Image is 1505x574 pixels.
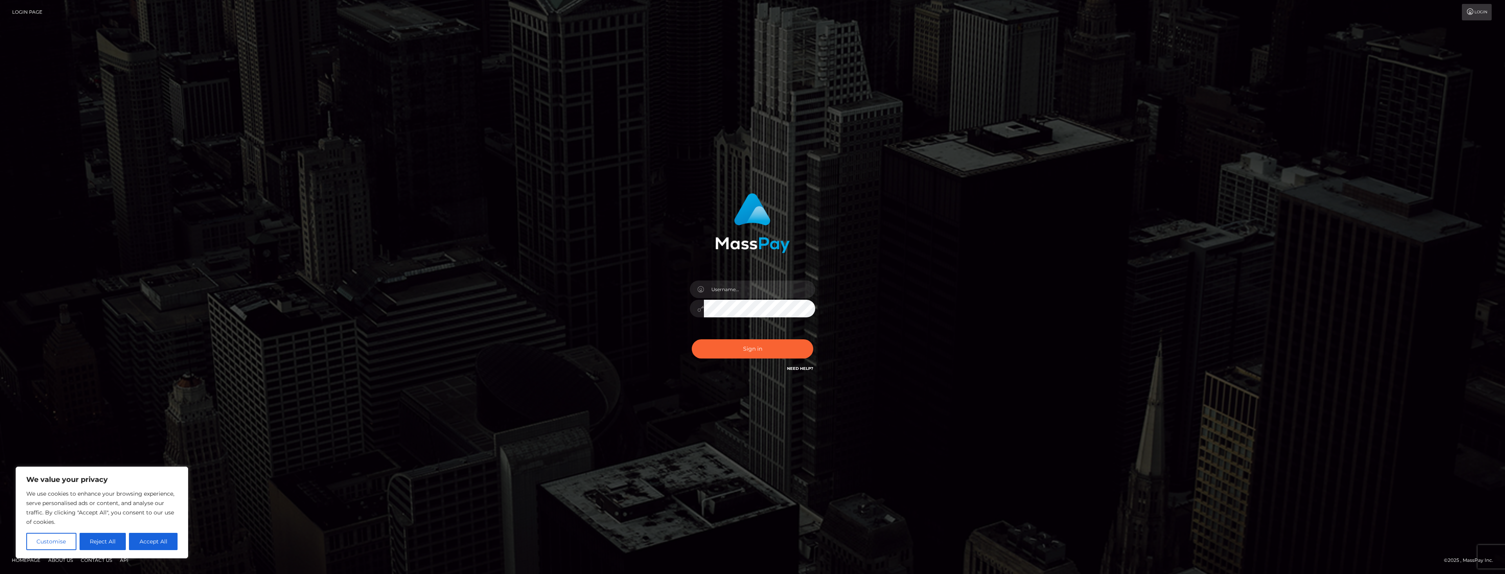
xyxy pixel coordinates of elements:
button: Sign in [692,339,813,359]
a: Login [1462,4,1492,20]
a: Homepage [9,554,44,566]
button: Customise [26,533,76,550]
a: About Us [45,554,76,566]
div: © 2025 , MassPay Inc. [1444,556,1499,565]
button: Accept All [129,533,178,550]
p: We value your privacy [26,475,178,484]
a: Need Help? [787,366,813,371]
a: Login Page [12,4,42,20]
a: API [117,554,132,566]
input: Username... [704,281,815,298]
img: MassPay Login [715,193,790,253]
p: We use cookies to enhance your browsing experience, serve personalised ads or content, and analys... [26,489,178,527]
button: Reject All [80,533,126,550]
a: Contact Us [78,554,115,566]
div: We value your privacy [16,467,188,558]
